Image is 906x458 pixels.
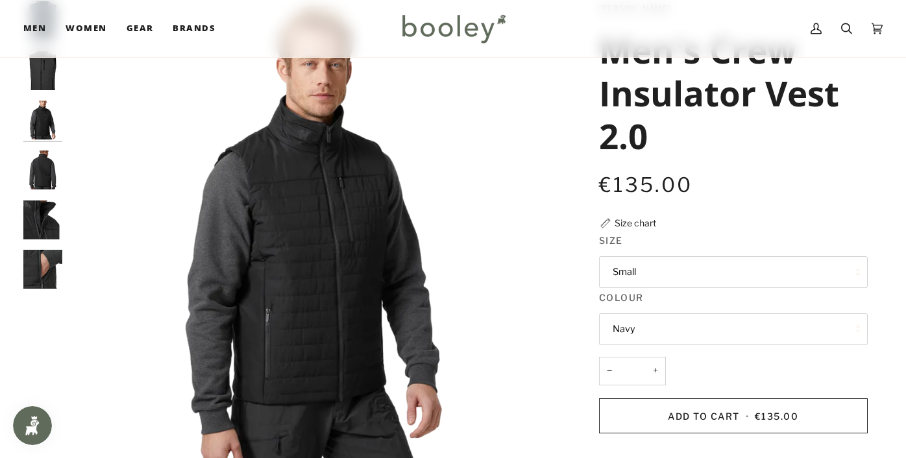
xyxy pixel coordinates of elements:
[743,411,752,422] span: •
[599,357,666,386] input: Quantity
[599,29,858,157] h1: Men's Crew Insulator Vest 2.0
[599,313,868,345] button: Navy
[599,173,693,197] span: €135.00
[23,151,62,189] img: Helly Hansen Men's Crew Insulator Vest 2.0 Ebony - Booley Galway
[66,22,106,35] span: Women
[599,291,644,304] span: Colour
[397,10,510,47] img: Booley
[23,200,62,239] img: Helly Hansen Men's Crew Insulator Vest 2.0 Ebony - Booley Galway
[599,234,623,247] span: Size
[23,22,46,35] span: Men
[23,51,62,90] img: Helly Hansen Men's Crew Insulator Vest 2.0 Ebony - Booley Galway
[599,357,620,386] button: −
[173,22,215,35] span: Brands
[755,411,799,422] span: €135.00
[23,250,62,289] img: Helly Hansen Men's Crew Insulator Vest 2.0 Ebony - Booley Galway
[645,357,666,386] button: +
[615,216,656,230] div: Size chart
[599,398,868,433] button: Add to Cart • €135.00
[23,101,62,139] img: Helly Hansen Men's Crew Insulator Vest 2.0 Ebony - Booley Galway
[127,22,154,35] span: Gear
[13,406,52,445] iframe: Button to open loyalty program pop-up
[668,411,740,422] span: Add to Cart
[599,256,868,288] button: Small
